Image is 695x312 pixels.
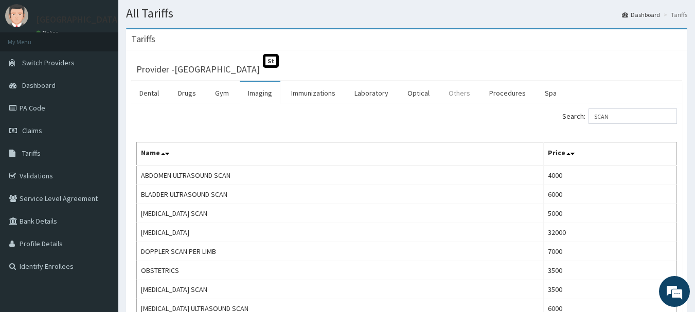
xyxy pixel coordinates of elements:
[137,185,544,204] td: BLADDER ULTRASOUND SCAN
[543,185,676,204] td: 6000
[440,82,478,104] a: Others
[589,108,677,124] input: Search:
[537,82,565,104] a: Spa
[19,51,42,77] img: d_794563401_company_1708531726252_794563401
[36,29,61,36] a: Online
[131,82,167,104] a: Dental
[137,242,544,261] td: DOPPLER SCAN PER LIMB
[137,261,544,280] td: OBSTETRICS
[131,34,155,44] h3: Tariffs
[137,204,544,223] td: [MEDICAL_DATA] SCAN
[126,7,687,20] h1: All Tariffs
[346,82,397,104] a: Laboratory
[5,4,28,27] img: User Image
[170,82,204,104] a: Drugs
[60,91,142,195] span: We're online!
[5,205,196,241] textarea: Type your message and hit 'Enter'
[22,58,75,67] span: Switch Providers
[137,280,544,299] td: [MEDICAL_DATA] SCAN
[543,142,676,166] th: Price
[137,223,544,242] td: [MEDICAL_DATA]
[543,223,676,242] td: 32000
[562,108,677,124] label: Search:
[263,54,279,68] span: St
[543,261,676,280] td: 3500
[543,166,676,185] td: 4000
[543,280,676,299] td: 3500
[543,242,676,261] td: 7000
[22,126,42,135] span: Claims
[283,82,344,104] a: Immunizations
[207,82,237,104] a: Gym
[22,81,56,90] span: Dashboard
[137,166,544,185] td: ABDOMEN ULTRASOUND SCAN
[240,82,280,104] a: Imaging
[36,15,121,24] p: [GEOGRAPHIC_DATA]
[22,149,41,158] span: Tariffs
[661,10,687,19] li: Tariffs
[136,65,260,74] h3: Provider - [GEOGRAPHIC_DATA]
[481,82,534,104] a: Procedures
[54,58,173,71] div: Chat with us now
[622,10,660,19] a: Dashboard
[137,142,544,166] th: Name
[169,5,193,30] div: Minimize live chat window
[399,82,438,104] a: Optical
[543,204,676,223] td: 5000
